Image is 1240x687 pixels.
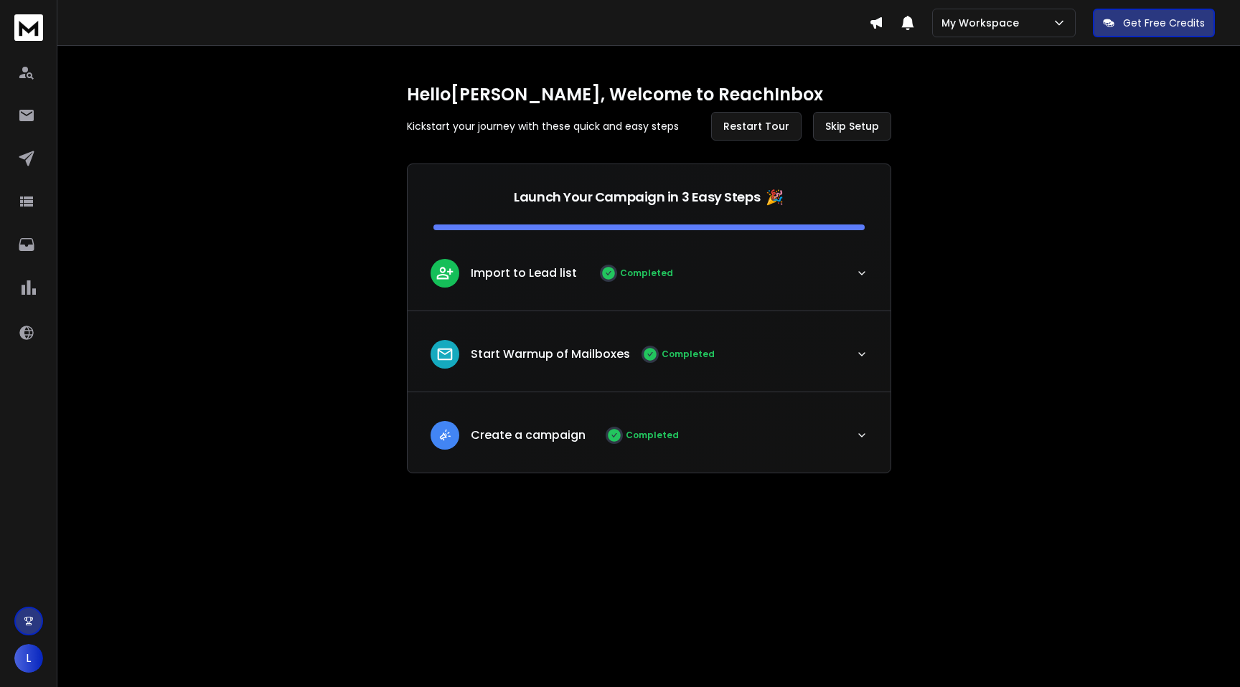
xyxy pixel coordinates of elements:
img: logo [14,14,43,41]
img: lead [436,345,454,364]
p: Import to Lead list [471,265,577,282]
p: Completed [662,349,715,360]
p: Launch Your Campaign in 3 Easy Steps [514,187,760,207]
button: Restart Tour [711,112,802,141]
img: lead [436,426,454,444]
button: L [14,644,43,673]
button: Get Free Credits [1093,9,1215,37]
p: Start Warmup of Mailboxes [471,346,630,363]
span: 🎉 [766,187,784,207]
p: Kickstart your journey with these quick and easy steps [407,119,679,133]
p: Create a campaign [471,427,586,444]
p: Completed [620,267,673,279]
p: Get Free Credits [1123,16,1205,30]
button: leadImport to Lead listCompleted [408,247,891,311]
button: Skip Setup [813,112,891,141]
button: leadStart Warmup of MailboxesCompleted [408,328,891,392]
p: My Workspace [941,16,1025,30]
span: Skip Setup [825,119,879,133]
h1: Hello [PERSON_NAME] , Welcome to ReachInbox [407,83,891,106]
img: lead [436,264,454,282]
button: leadCreate a campaignCompleted [408,409,891,473]
p: Completed [626,430,679,441]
